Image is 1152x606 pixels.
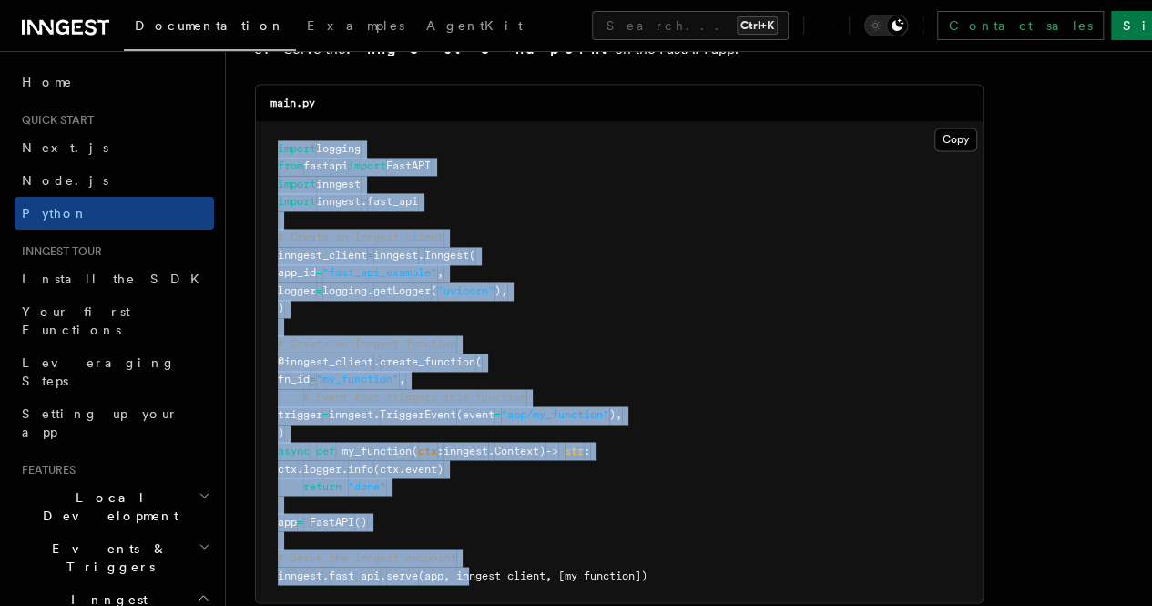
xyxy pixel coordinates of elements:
[278,355,373,368] span: @inngest_client
[278,142,316,155] span: import
[418,444,437,457] span: ctx
[303,479,342,492] span: return
[322,569,329,581] span: .
[135,18,285,33] span: Documentation
[15,481,214,532] button: Local Development
[342,444,412,457] span: my_function
[278,178,316,190] span: import
[501,408,609,421] span: "app/my_function"
[437,284,494,297] span: "uvicorn"
[22,272,210,286] span: Install the SDK
[15,262,214,295] a: Install the SDK
[322,266,437,279] span: "fast_api_example"
[367,195,418,208] span: fast_api
[584,444,590,457] span: :
[316,195,361,208] span: inngest
[15,397,214,448] a: Setting up your app
[278,408,322,421] span: trigger
[278,426,284,439] span: )
[348,479,386,492] span: "done"
[456,408,494,421] span: (event
[373,462,443,475] span: (ctx.event)
[15,244,102,259] span: Inngest tour
[316,373,399,385] span: "my_function"
[329,569,380,581] span: fast_api
[22,140,108,155] span: Next.js
[22,406,178,439] span: Setting up your app
[609,408,622,421] span: ),
[864,15,908,36] button: Toggle dark mode
[545,444,558,457] span: ->
[303,159,348,172] span: fastapi
[278,373,310,385] span: fn_id
[418,569,647,581] span: (app, inngest_client, [my_function])
[737,16,778,35] kbd: Ctrl+K
[354,515,367,528] span: ()
[15,66,214,98] a: Home
[278,195,316,208] span: import
[380,569,386,581] span: .
[124,5,296,51] a: Documentation
[592,11,789,40] button: Search...Ctrl+K
[443,444,488,457] span: inngest
[475,355,482,368] span: (
[316,284,322,297] span: =
[316,178,361,190] span: inngest
[316,142,361,155] span: logging
[22,73,73,91] span: Home
[22,206,88,221] span: Python
[437,444,443,457] span: :
[322,408,329,421] span: =
[297,462,303,475] span: .
[322,284,373,297] span: logging.
[316,266,322,279] span: =
[22,173,108,188] span: Node.js
[278,284,316,297] span: logger
[278,337,456,350] span: # Create an Inngest function
[431,284,437,297] span: (
[22,355,176,388] span: Leveraging Steps
[937,11,1104,40] a: Contact sales
[15,113,94,128] span: Quick start
[15,346,214,397] a: Leveraging Steps
[270,97,315,109] code: main.py
[15,197,214,230] a: Python
[934,128,977,151] button: Copy
[15,131,214,164] a: Next.js
[278,462,297,475] span: ctx
[307,18,404,33] span: Examples
[15,532,214,583] button: Events & Triggers
[310,515,354,528] span: FastAPI
[316,444,335,457] span: def
[278,249,367,262] span: inngest_client
[278,569,322,581] span: inngest
[494,284,507,297] span: ),
[278,302,284,314] span: )
[303,462,342,475] span: logger
[488,444,494,457] span: .
[418,249,424,262] span: .
[342,462,348,475] span: .
[15,539,199,576] span: Events & Triggers
[373,284,431,297] span: getLogger
[386,569,418,581] span: serve
[278,444,310,457] span: async
[303,391,526,404] span: # Event that triggers this function
[373,249,418,262] span: inngest
[296,5,415,49] a: Examples
[348,159,386,172] span: import
[278,515,297,528] span: app
[22,304,130,337] span: Your first Functions
[278,550,456,563] span: # Serve the Inngest endpoint
[437,266,443,279] span: ,
[494,408,501,421] span: =
[412,444,418,457] span: (
[380,408,456,421] span: TriggerEvent
[15,164,214,197] a: Node.js
[278,159,303,172] span: from
[310,373,316,385] span: =
[373,355,380,368] span: .
[399,373,405,385] span: ,
[346,40,615,57] strong: Inngest endpoint
[15,463,76,478] span: Features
